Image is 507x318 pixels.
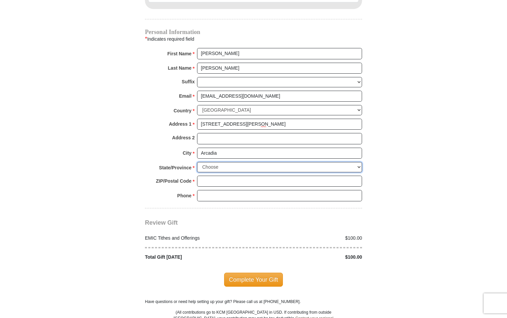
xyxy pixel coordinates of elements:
div: $100.00 [253,254,366,261]
strong: Country [174,106,192,115]
strong: First Name [167,49,191,58]
strong: ZIP/Postal Code [156,176,192,186]
strong: Last Name [168,63,192,73]
p: Have questions or need help setting up your gift? Please call us at [PHONE_NUMBER]. [145,299,362,305]
div: $100.00 [253,235,366,242]
span: Complete Your Gift [224,273,283,287]
div: Total Gift [DATE] [142,254,254,261]
strong: Address 2 [172,133,195,142]
strong: Email [179,91,191,101]
strong: Phone [177,191,192,200]
div: EMIC Tithes and Offerings [142,235,254,242]
h4: Personal Information [145,29,362,35]
strong: State/Province [159,163,191,172]
div: Indicates required field [145,35,362,43]
strong: City [183,148,191,158]
strong: Suffix [182,77,195,86]
strong: Address 1 [169,119,192,129]
span: Review Gift [145,219,178,226]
